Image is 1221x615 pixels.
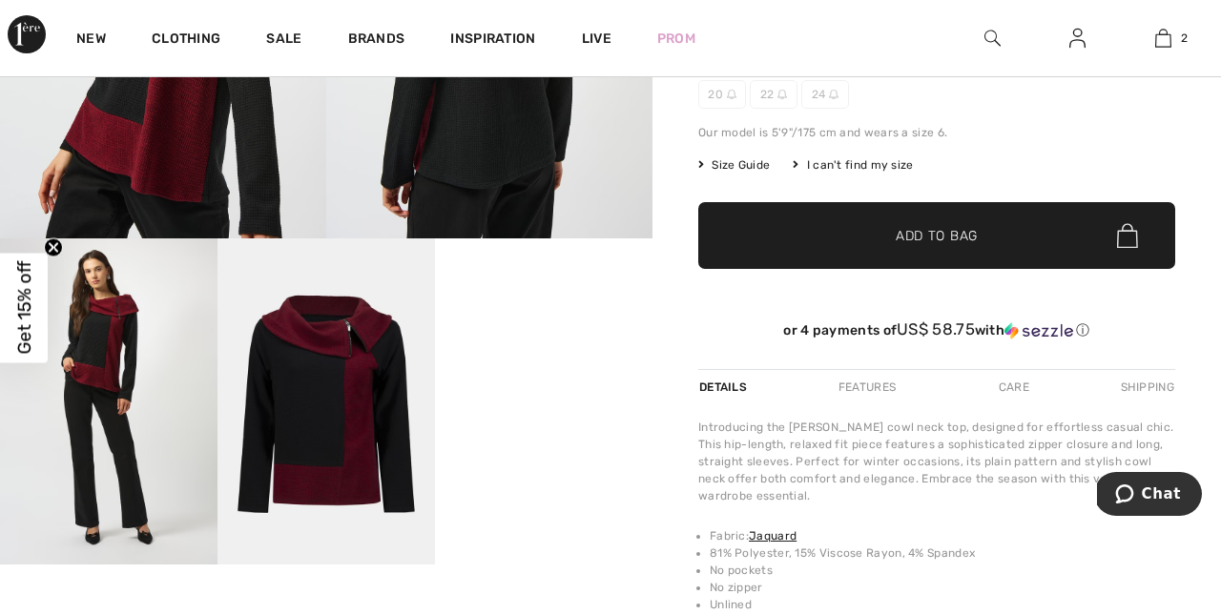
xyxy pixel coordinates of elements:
li: No pockets [710,562,1175,579]
a: Prom [657,29,695,49]
a: Jaquard [749,529,797,543]
span: Add to Bag [896,226,978,246]
div: Care [983,370,1045,404]
li: Fabric: [710,527,1175,544]
div: Our model is 5'9"/175 cm and wears a size 6. [698,124,1175,141]
button: Add to Bag [698,202,1175,269]
span: US$ 58.75 [897,319,975,338]
a: Clothing [152,31,220,51]
a: Sign In [1054,27,1101,51]
a: Brands [348,31,405,51]
div: Shipping [1116,370,1175,404]
div: or 4 payments ofUS$ 58.75withSezzle Click to learn more about Sezzle [698,320,1175,346]
img: ring-m.svg [829,90,838,99]
span: Get 15% off [13,261,35,355]
div: Introducing the [PERSON_NAME] cowl neck top, designed for effortless casual chic. This hip-length... [698,419,1175,504]
img: search the website [984,27,1001,50]
img: My Bag [1155,27,1171,50]
a: Sale [266,31,301,51]
li: 81% Polyester, 15% Viscose Rayon, 4% Spandex [710,544,1175,562]
a: New [76,31,106,51]
div: I can't find my size [793,156,913,174]
video: Your browser does not support the video tag. [435,238,652,347]
a: Live [582,29,611,49]
div: Features [822,370,912,404]
iframe: Opens a widget where you can chat to one of our agents [1097,472,1202,520]
img: My Info [1069,27,1086,50]
img: ring-m.svg [777,90,787,99]
span: Inspiration [450,31,535,51]
span: 2 [1181,30,1188,47]
img: Casual Zipper Cowl Neck Top Style 253168. 4 [217,238,435,564]
span: 24 [801,80,849,109]
li: No zipper [710,579,1175,596]
span: 20 [698,80,746,109]
div: Details [698,370,752,404]
div: or 4 payments of with [698,320,1175,339]
img: Bag.svg [1117,223,1138,248]
img: ring-m.svg [727,90,736,99]
img: 1ère Avenue [8,15,46,53]
span: 22 [750,80,797,109]
a: 2 [1121,27,1205,50]
button: Close teaser [44,237,63,256]
li: Unlined [710,596,1175,613]
span: Size Guide [698,156,770,174]
img: Sezzle [1004,322,1073,339]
